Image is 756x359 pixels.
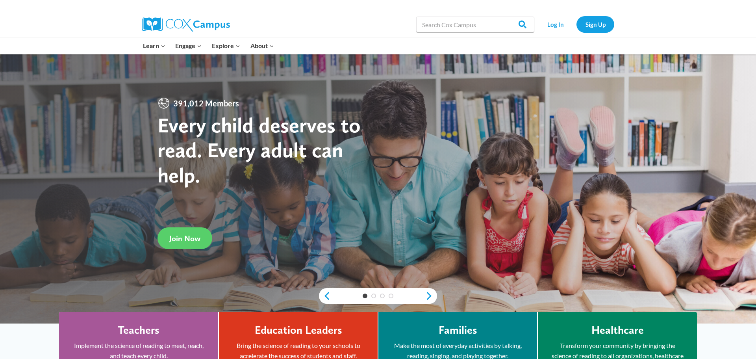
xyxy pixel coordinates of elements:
[212,41,240,51] span: Explore
[416,17,534,32] input: Search Cox Campus
[157,112,361,188] strong: Every child deserves to read. Every adult can help.
[591,324,644,337] h4: Healthcare
[143,41,165,51] span: Learn
[576,16,614,32] a: Sign Up
[157,227,212,249] a: Join Now
[319,291,331,301] a: previous
[169,234,200,243] span: Join Now
[170,97,242,110] span: 391,012 Members
[425,291,437,301] a: next
[380,294,385,298] a: 3
[439,324,477,337] h4: Families
[363,294,367,298] a: 1
[142,17,230,32] img: Cox Campus
[389,294,393,298] a: 4
[538,16,614,32] nav: Secondary Navigation
[118,324,159,337] h4: Teachers
[371,294,376,298] a: 2
[175,41,202,51] span: Engage
[255,324,342,337] h4: Education Leaders
[138,37,279,54] nav: Primary Navigation
[538,16,573,32] a: Log In
[319,288,437,304] div: content slider buttons
[250,41,274,51] span: About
